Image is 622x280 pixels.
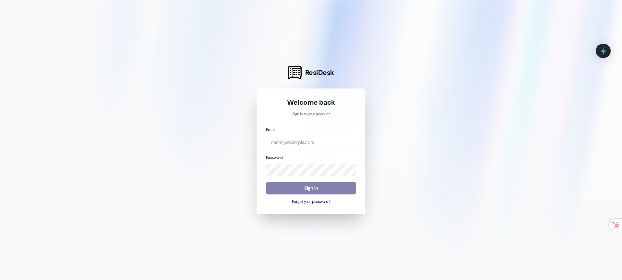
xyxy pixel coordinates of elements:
img: ResiDesk Logo [288,66,302,79]
p: Sign in to your account [266,111,356,117]
h1: Welcome back [266,98,356,107]
label: Password [266,155,282,160]
button: Sign In [266,182,356,194]
label: Email [266,127,275,132]
input: name@example.com [266,136,356,148]
span: ResiDesk [305,68,334,77]
button: Forgot your password? [266,199,356,205]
